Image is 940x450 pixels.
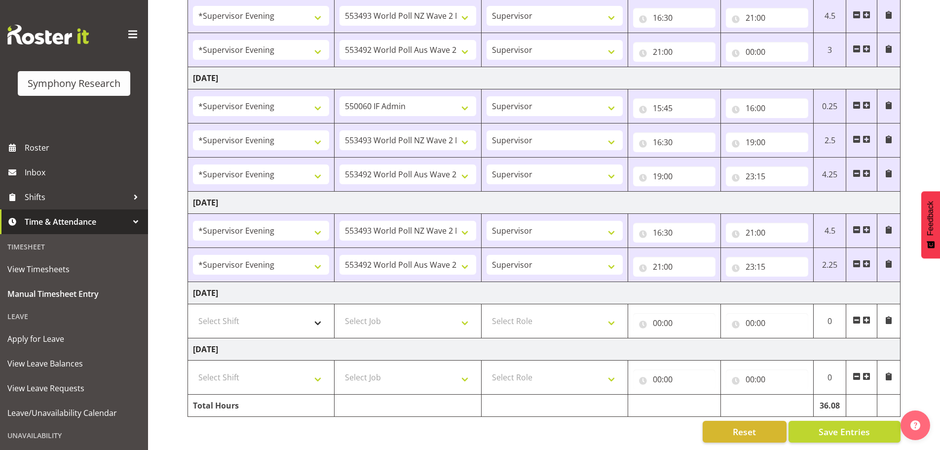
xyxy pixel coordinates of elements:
input: Click to select... [633,42,715,62]
td: [DATE] [188,192,901,214]
div: Timesheet [2,237,146,257]
span: Manual Timesheet Entry [7,286,141,301]
input: Click to select... [633,98,715,118]
span: Feedback [926,201,935,236]
td: 36.08 [813,395,846,417]
td: [DATE] [188,67,901,89]
a: View Timesheets [2,257,146,282]
span: Save Entries [819,425,870,438]
input: Click to select... [726,98,808,118]
span: View Timesheets [7,262,141,277]
input: Click to select... [633,223,715,243]
td: 0.25 [813,89,846,123]
input: Click to select... [726,257,808,277]
input: Click to select... [726,132,808,152]
a: View Leave Balances [2,351,146,376]
td: 3 [813,33,846,67]
td: 4.25 [813,158,846,192]
input: Click to select... [633,166,715,186]
input: Click to select... [726,42,808,62]
td: 4.5 [813,214,846,248]
a: Apply for Leave [2,327,146,351]
a: View Leave Requests [2,376,146,401]
div: Unavailability [2,425,146,446]
button: Reset [703,421,787,443]
input: Click to select... [726,223,808,243]
img: help-xxl-2.png [910,420,920,430]
input: Click to select... [633,257,715,277]
button: Save Entries [789,421,901,443]
input: Click to select... [633,313,715,333]
td: [DATE] [188,282,901,304]
input: Click to select... [633,369,715,389]
div: Leave [2,306,146,327]
span: View Leave Requests [7,381,141,396]
img: Rosterit website logo [7,25,89,44]
button: Feedback - Show survey [921,191,940,258]
input: Click to select... [633,132,715,152]
span: View Leave Balances [7,356,141,371]
input: Click to select... [633,8,715,28]
td: 0 [813,361,846,395]
span: Inbox [25,165,143,180]
div: Symphony Research [28,76,120,91]
input: Click to select... [726,313,808,333]
td: 0 [813,304,846,338]
a: Manual Timesheet Entry [2,282,146,306]
td: 2.25 [813,248,846,282]
span: Roster [25,140,143,155]
span: Reset [733,425,756,438]
input: Click to select... [726,8,808,28]
span: Apply for Leave [7,331,141,346]
span: Leave/Unavailability Calendar [7,406,141,420]
a: Leave/Unavailability Calendar [2,401,146,425]
input: Click to select... [726,166,808,186]
td: [DATE] [188,338,901,361]
span: Time & Attendance [25,214,128,229]
input: Click to select... [726,369,808,389]
td: 2.5 [813,123,846,158]
td: Total Hours [188,395,335,417]
span: Shifts [25,190,128,205]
